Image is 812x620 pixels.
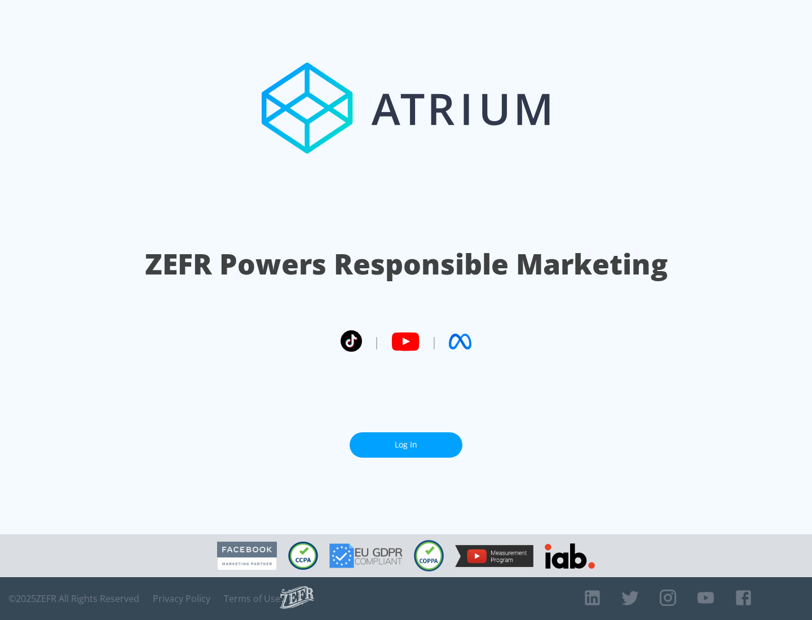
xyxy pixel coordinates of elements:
img: COPPA Compliant [414,540,444,572]
a: Log In [350,432,462,458]
span: | [431,333,438,350]
img: YouTube Measurement Program [455,545,533,567]
span: | [373,333,380,350]
h1: ZEFR Powers Responsible Marketing [145,245,668,284]
img: GDPR Compliant [329,543,403,568]
img: IAB [545,543,595,569]
span: © 2025 ZEFR All Rights Reserved [8,593,139,604]
a: Terms of Use [224,593,280,604]
img: CCPA Compliant [288,542,318,570]
a: Privacy Policy [153,593,210,604]
img: Facebook Marketing Partner [217,542,277,570]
